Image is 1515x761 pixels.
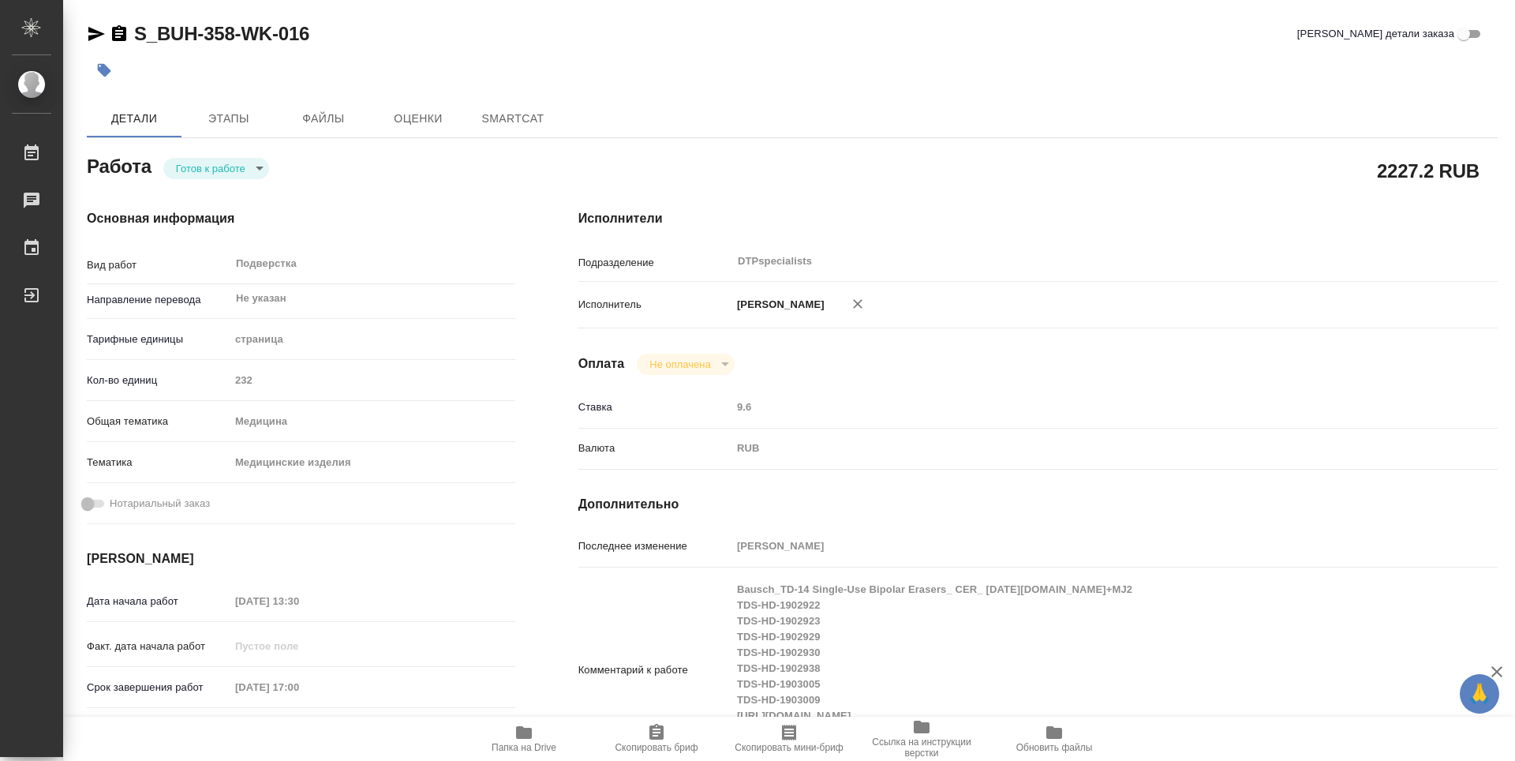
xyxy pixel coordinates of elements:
button: Скопировать бриф [590,717,723,761]
p: Кол-во единиц [87,373,230,388]
p: Тематика [87,455,230,470]
input: Пустое поле [230,590,368,613]
div: Готов к работе [637,354,734,375]
p: Валюта [578,440,731,456]
button: Обновить файлы [988,717,1120,761]
span: Этапы [191,109,267,129]
button: Не оплачена [645,358,715,371]
h4: [PERSON_NAME] [87,549,515,568]
p: Ставка [578,399,731,415]
textarea: Bausch_TD-14 Single-Use Bipolar Erasers_ CER_ [DATE][DOMAIN_NAME]+MJ2 TDS-HD-1902922 TDS-HD-19029... [731,576,1421,761]
h4: Основная информация [87,209,515,228]
span: 🙏 [1466,677,1493,710]
input: Пустое поле [230,676,368,699]
span: Оценки [380,109,456,129]
h2: 2227.2 RUB [1377,157,1479,184]
button: 🙏 [1460,674,1499,714]
p: [PERSON_NAME] [731,297,825,313]
button: Скопировать ссылку для ЯМессенджера [87,24,106,43]
p: Исполнитель [578,297,731,313]
input: Пустое поле [230,635,368,658]
p: Подразделение [578,255,731,271]
span: Файлы [286,109,361,129]
span: [PERSON_NAME] детали заказа [1297,26,1454,42]
span: Детали [96,109,172,129]
p: Последнее изменение [578,538,731,554]
button: Папка на Drive [458,717,590,761]
button: Скопировать мини-бриф [723,717,855,761]
span: Обновить файлы [1016,742,1093,753]
h4: Исполнители [578,209,1498,228]
div: Медицинские изделия [230,449,515,476]
input: Пустое поле [731,395,1421,418]
h2: Работа [87,151,151,179]
p: Факт. дата начала работ [87,639,230,654]
div: Медицина [230,408,515,435]
p: Общая тематика [87,414,230,429]
span: Ссылка на инструкции верстки [865,737,978,759]
p: Вид работ [87,257,230,273]
h4: Дополнительно [578,495,1498,514]
p: Дата начала работ [87,594,230,609]
span: Нотариальный заказ [110,496,210,512]
button: Готов к работе [171,162,250,175]
a: S_BUH-358-WK-016 [134,23,309,44]
h4: Оплата [578,354,625,373]
p: Срок завершения работ [87,680,230,695]
input: Пустое поле [230,369,515,392]
span: Скопировать бриф [615,742,698,753]
button: Скопировать ссылку [110,24,129,43]
div: страница [230,326,515,353]
p: Направление перевода [87,292,230,308]
span: SmartCat [475,109,551,129]
button: Ссылка на инструкции верстки [855,717,988,761]
div: Готов к работе [163,158,269,179]
p: Тарифные единицы [87,332,230,347]
div: RUB [731,435,1421,462]
button: Удалить исполнителя [840,287,875,321]
button: Добавить тэг [87,53,122,88]
span: Папка на Drive [492,742,556,753]
span: Скопировать мини-бриф [735,742,843,753]
p: Комментарий к работе [578,662,731,678]
input: Пустое поле [731,534,1421,557]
